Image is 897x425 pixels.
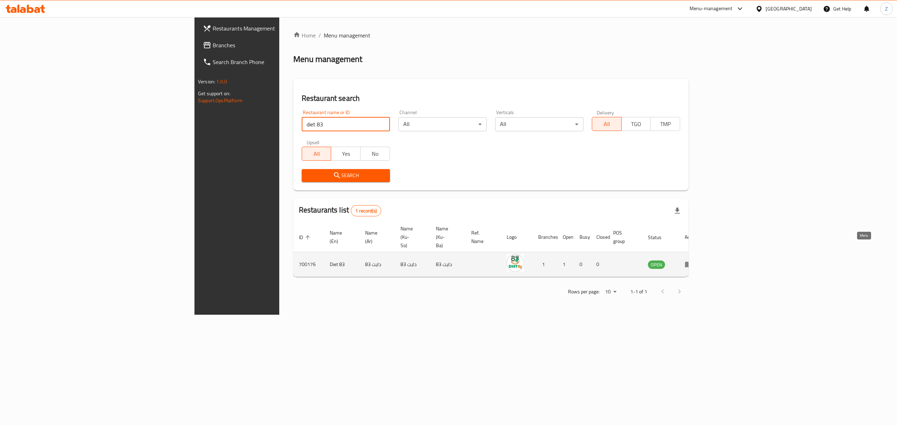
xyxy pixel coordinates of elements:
[574,222,591,252] th: Busy
[650,117,680,131] button: TMP
[648,233,671,242] span: Status
[602,287,619,297] div: Rows per page:
[360,147,390,161] button: No
[766,5,812,13] div: [GEOGRAPHIC_DATA]
[293,54,362,65] h2: Menu management
[669,202,686,219] div: Export file
[436,224,457,250] span: Name (Ku-Ba)
[613,229,634,245] span: POS group
[213,58,339,66] span: Search Branch Phone
[302,117,390,131] input: Search for restaurant name or ID..
[198,77,215,86] span: Version:
[299,233,312,242] span: ID
[293,222,703,277] table: enhanced table
[198,89,230,98] span: Get support on:
[305,149,329,159] span: All
[430,252,466,277] td: دایت 83
[360,252,395,277] td: دايت 83
[307,140,320,145] label: Upsell
[533,252,557,277] td: 1
[501,222,533,252] th: Logo
[568,287,600,296] p: Rows per page:
[592,117,622,131] button: All
[330,229,351,245] span: Name (En)
[533,222,557,252] th: Branches
[302,93,680,104] h2: Restaurant search
[363,149,387,159] span: No
[574,252,591,277] td: 0
[690,5,733,13] div: Menu-management
[621,117,651,131] button: TGO
[213,24,339,33] span: Restaurants Management
[648,261,665,269] span: OPEN
[324,31,370,40] span: Menu management
[624,119,648,129] span: TGO
[471,229,493,245] span: Ref. Name
[398,117,487,131] div: All
[198,96,242,105] a: Support.OpsPlatform
[302,169,390,182] button: Search
[495,117,583,131] div: All
[679,222,703,252] th: Action
[213,41,339,49] span: Branches
[365,229,386,245] span: Name (Ar)
[885,5,888,13] span: Z
[557,222,574,252] th: Open
[331,147,361,161] button: Yes
[591,252,608,277] td: 0
[557,252,574,277] td: 1
[653,119,677,129] span: TMP
[395,252,430,277] td: دایت 83
[591,222,608,252] th: Closed
[197,20,344,37] a: Restaurants Management
[351,208,381,214] span: 1 record(s)
[197,37,344,54] a: Branches
[630,287,647,296] p: 1-1 of 1
[597,110,614,115] label: Delivery
[334,149,358,159] span: Yes
[595,119,619,129] span: All
[400,224,422,250] span: Name (Ku-So)
[302,147,331,161] button: All
[299,205,381,216] h2: Restaurants list
[507,254,524,272] img: Diet 83
[293,31,689,40] nav: breadcrumb
[351,205,381,216] div: Total records count
[197,54,344,70] a: Search Branch Phone
[216,77,227,86] span: 1.0.0
[307,171,384,180] span: Search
